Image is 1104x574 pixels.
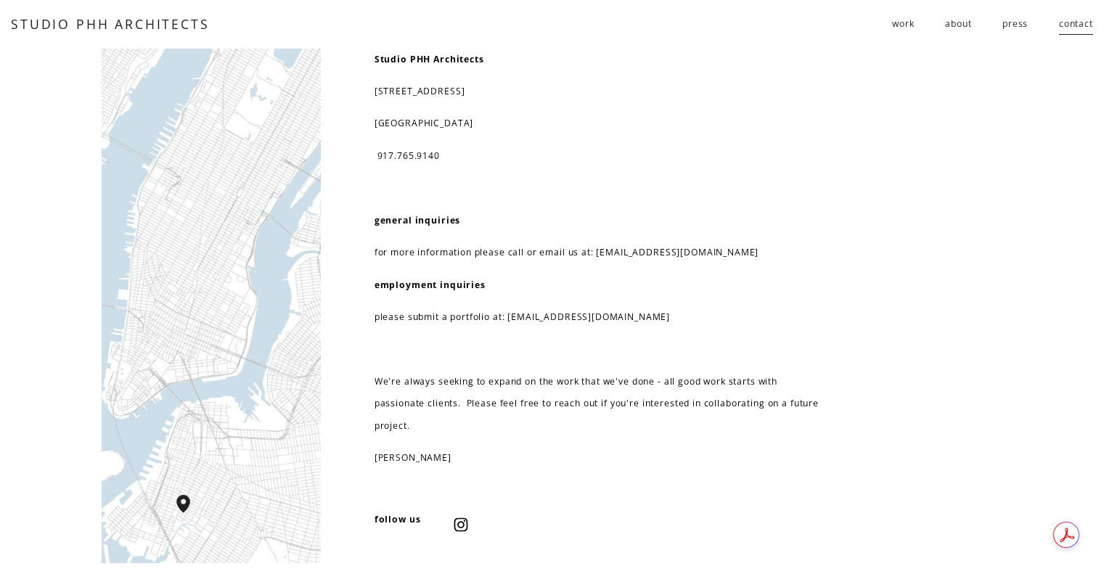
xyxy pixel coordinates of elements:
[375,279,486,291] strong: employment inquiries
[375,81,821,102] p: [STREET_ADDRESS]
[375,242,821,263] p: for more information please call or email us at: [EMAIL_ADDRESS][DOMAIN_NAME]
[892,12,914,36] a: folder dropdown
[892,13,914,35] span: work
[945,12,971,36] a: about
[375,447,821,469] p: [PERSON_NAME]
[454,517,468,532] a: Instagram
[375,145,821,167] p: 917.765.9140
[375,53,484,65] strong: Studio PHH Architects
[375,513,421,525] strong: follow us
[375,214,461,226] strong: general inquiries
[1002,12,1028,36] a: press
[375,371,821,437] p: We're always seeking to expand on the work that we've done - all good work starts with passionate...
[11,15,209,33] a: STUDIO PHH ARCHITECTS
[375,306,821,328] p: please submit a portfolio at: [EMAIL_ADDRESS][DOMAIN_NAME]
[375,112,821,134] p: [GEOGRAPHIC_DATA]
[1059,12,1093,36] a: contact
